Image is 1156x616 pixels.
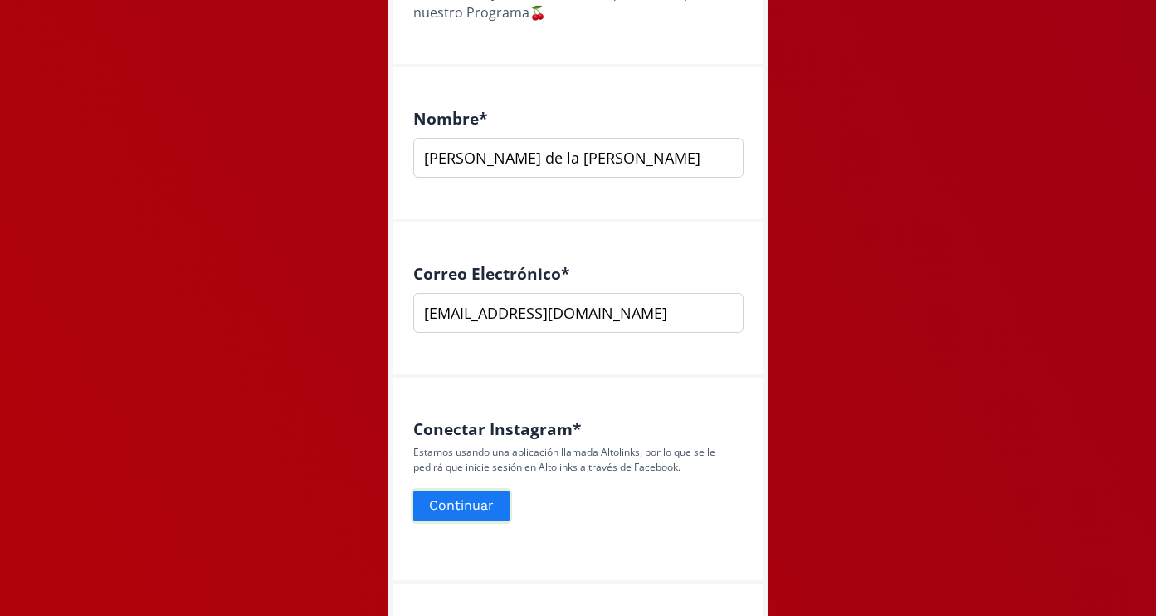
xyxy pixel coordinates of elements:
input: nombre@ejemplo.com [413,293,744,333]
h4: Correo Electrónico * [413,264,744,283]
input: Escribe aquí tu respuesta... [413,138,744,178]
h4: Nombre * [413,109,744,128]
h4: Conectar Instagram * [413,419,744,438]
p: Estamos usando una aplicación llamada Altolinks, por lo que se le pedirá que inicie sesión en Alt... [413,445,744,475]
button: Continuar [411,488,512,524]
